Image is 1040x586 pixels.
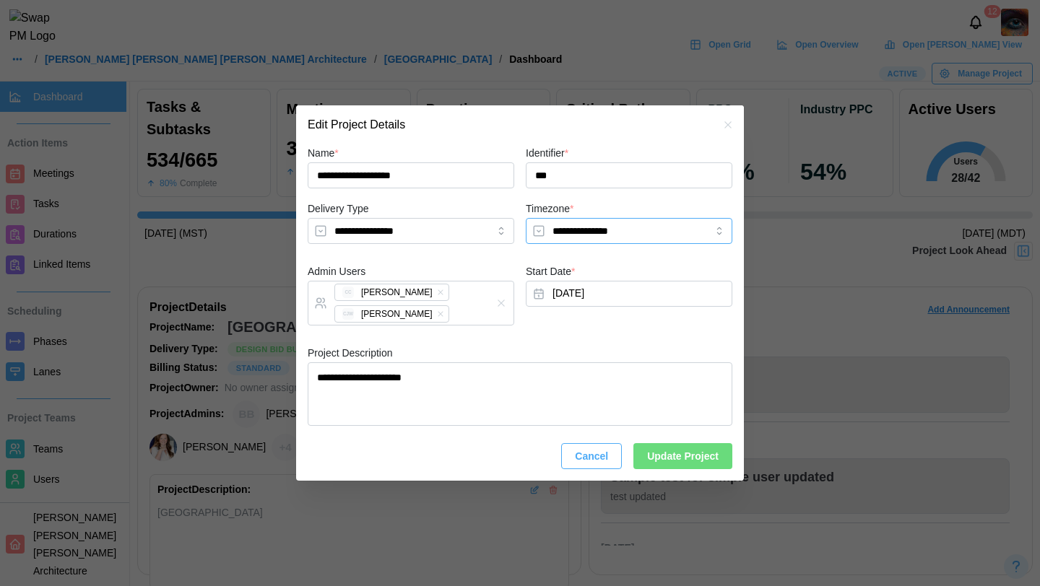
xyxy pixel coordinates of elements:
label: Name [308,146,339,162]
label: Timezone [526,201,573,217]
button: Cancel [561,443,622,469]
span: Update Project [647,444,719,468]
label: Identifier [526,146,568,162]
label: Project Description [308,346,393,362]
div: [PERSON_NAME] [361,307,433,321]
h2: Edit Project Details [308,119,405,131]
label: Admin Users [308,264,365,280]
span: Cancel [575,444,608,468]
label: Delivery Type [308,201,369,217]
div: [PERSON_NAME] [361,286,433,299]
button: Feb 26, 2024 [526,281,732,307]
label: Start Date [526,264,575,280]
button: Update Project [633,443,732,469]
div: CJW [342,308,354,320]
div: CC [342,287,354,298]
